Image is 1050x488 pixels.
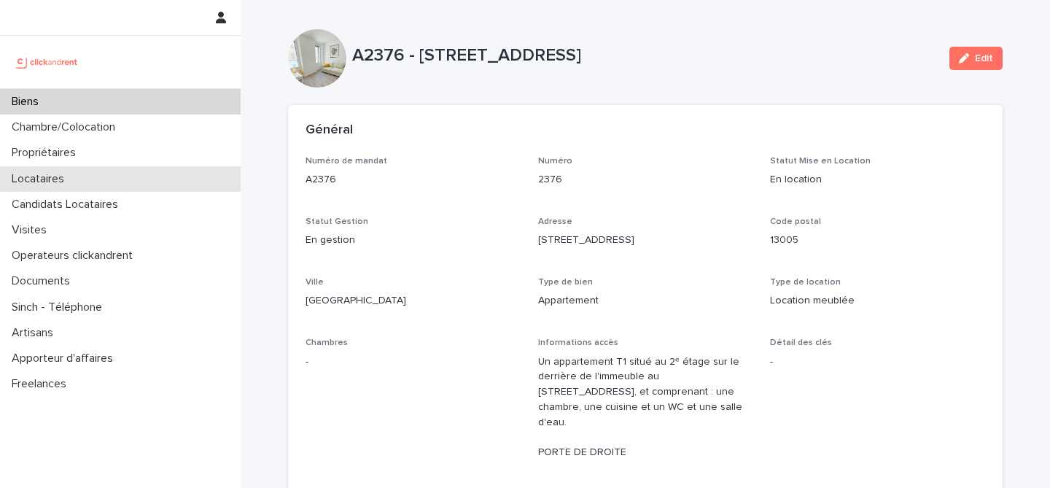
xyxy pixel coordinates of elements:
p: En location [770,172,985,187]
span: Informations accès [538,338,618,347]
p: A2376 - [STREET_ADDRESS] [352,45,938,66]
p: Appartement [538,293,753,309]
p: Locataires [6,172,76,186]
p: Location meublée [770,293,985,309]
p: [GEOGRAPHIC_DATA] [306,293,521,309]
span: Adresse [538,217,572,226]
p: Apporteur d'affaires [6,352,125,365]
button: Edit [949,47,1003,70]
p: En gestion [306,233,521,248]
span: Code postal [770,217,821,226]
span: Type de location [770,278,841,287]
p: Operateurs clickandrent [6,249,144,263]
h2: Général [306,123,353,139]
img: UCB0brd3T0yccxBKYDjQ [12,47,82,77]
span: Statut Mise en Location [770,157,871,166]
p: Visites [6,223,58,237]
p: Biens [6,95,50,109]
span: Type de bien [538,278,593,287]
span: Statut Gestion [306,217,368,226]
span: Détail des clés [770,338,832,347]
p: 13005 [770,233,985,248]
span: Chambres [306,338,348,347]
span: Numéro [538,157,572,166]
p: Candidats Locataires [6,198,130,212]
p: Freelances [6,377,78,391]
p: Chambre/Colocation [6,120,127,134]
span: Numéro de mandat [306,157,387,166]
p: 2376 [538,172,753,187]
p: - [770,355,985,370]
p: Artisans [6,326,65,340]
p: Propriétaires [6,146,87,160]
span: Ville [306,278,324,287]
p: Sinch - Téléphone [6,301,114,314]
p: [STREET_ADDRESS] [538,233,753,248]
p: - [306,355,521,370]
span: Edit [975,53,993,63]
p: A2376 [306,172,521,187]
p: Documents [6,274,82,288]
p: Un appartement T1 situé au 2ᵉ étage sur le derrière de l'immeuble au [STREET_ADDRESS], et compren... [538,355,753,461]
